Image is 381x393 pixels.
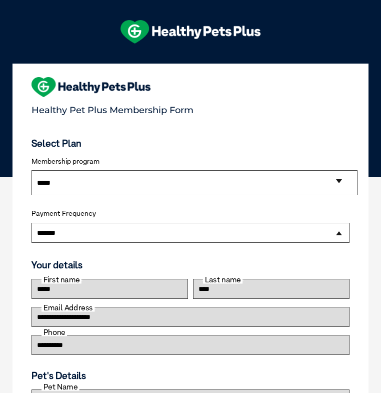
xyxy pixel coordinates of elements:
label: Email Address [41,304,94,311]
label: Phone [41,328,67,336]
label: Payment Frequency [31,209,96,218]
p: Healthy Pet Plus Membership Form [31,100,349,116]
label: Last name [203,276,242,283]
h3: Select Plan [31,138,349,149]
h3: Pet's Details [27,370,353,381]
label: Membership program [31,157,349,166]
img: heart-shape-hpp-logo-large.png [31,77,150,97]
h3: Your details [31,259,349,271]
label: First name [41,276,81,283]
img: hpp-logo-landscape-green-white.png [120,20,260,44]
